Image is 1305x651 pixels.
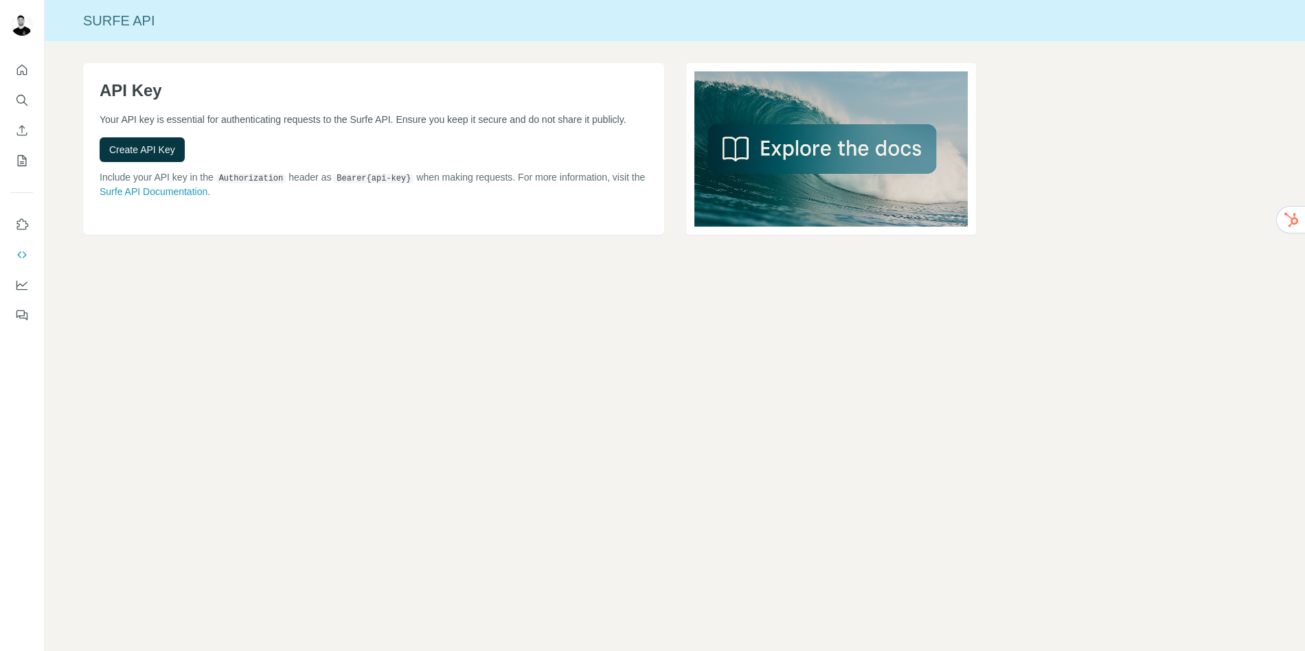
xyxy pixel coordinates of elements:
button: Feedback [11,303,33,328]
button: Use Surfe API [11,242,33,267]
button: Quick start [11,58,33,82]
span: Create API Key [109,143,175,157]
div: Surfe API [45,11,1305,30]
p: Include your API key in the header as when making requests. For more information, visit the . [100,170,648,198]
a: Surfe API Documentation [100,186,207,197]
button: Search [11,88,33,113]
img: Avatar [11,14,33,36]
code: Authorization [216,174,286,183]
h1: API Key [100,80,648,102]
button: My lists [11,148,33,173]
button: Use Surfe on LinkedIn [11,212,33,237]
button: Create API Key [100,137,185,162]
p: Your API key is essential for authenticating requests to the Surfe API. Ensure you keep it secure... [100,113,648,126]
code: Bearer {api-key} [334,174,413,183]
button: Dashboard [11,273,33,297]
button: Enrich CSV [11,118,33,143]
